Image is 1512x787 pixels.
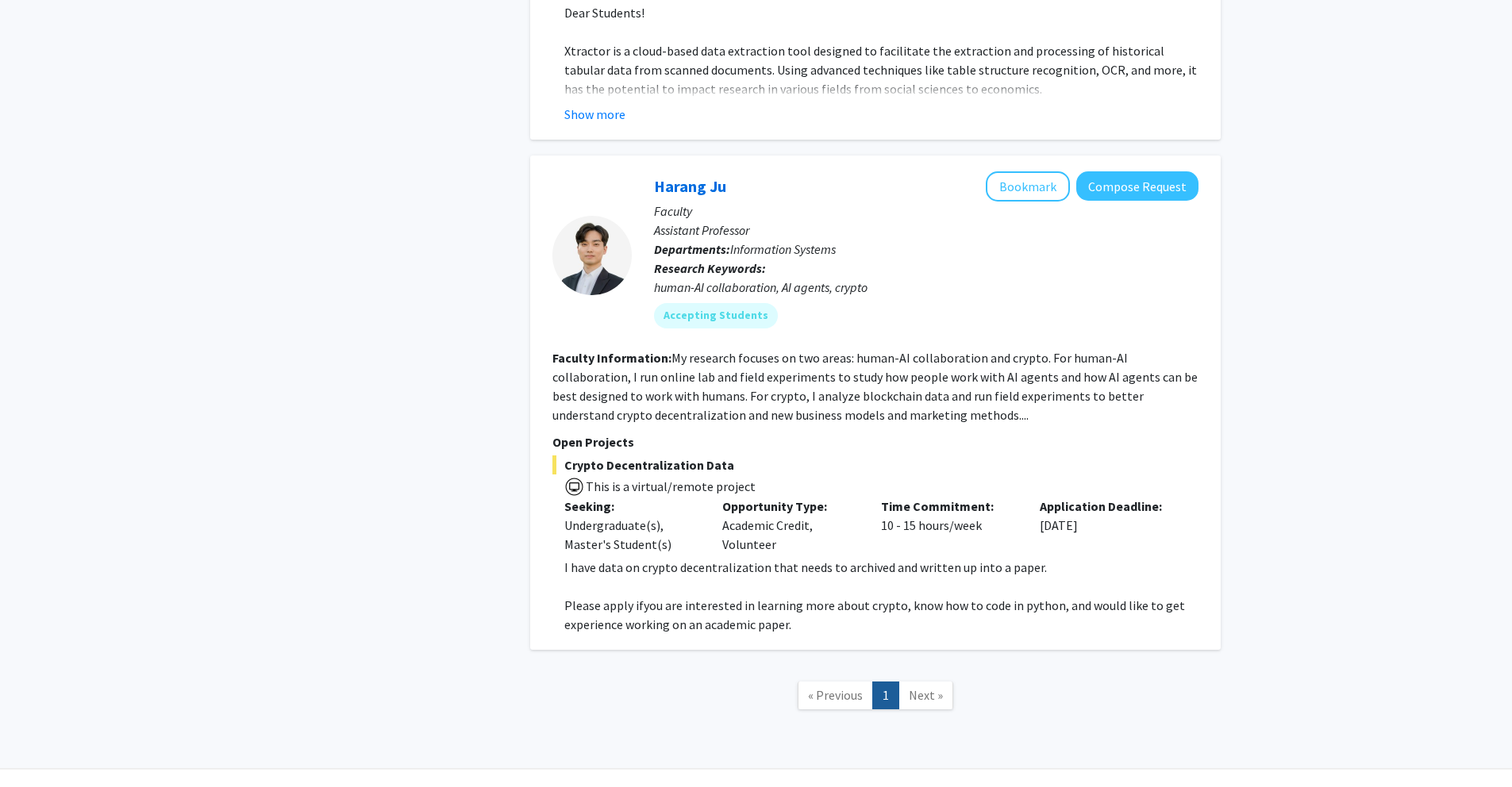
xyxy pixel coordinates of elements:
a: Harang Ju [654,176,726,196]
button: Show more [564,105,625,124]
span: This is a virtual/remote project [584,478,756,494]
b: Faculty Information: [552,350,671,366]
p: Time Commitment: [881,497,1016,516]
p: Application Deadline: [1040,497,1175,516]
button: Add Harang Ju to Bookmarks [986,171,1070,202]
b: Departments: [654,241,730,257]
span: you are interested in learning more about crypto, know how to code in python, and would like to g... [564,597,1185,632]
span: I have data on crypto decentralization that needs to archived and written up into a paper. [564,559,1047,575]
nav: Page navigation [530,666,1221,730]
div: Academic Credit, Volunteer [710,497,869,554]
span: Dear Students! [564,5,644,21]
span: Next » [909,687,943,703]
b: Research Keywords: [654,260,766,276]
a: Previous Page [798,681,873,709]
p: Opportunity Type: [722,497,857,516]
div: human-AI collaboration, AI agents, crypto [654,278,1198,297]
a: 1 [872,681,899,709]
p: Seeking: [564,497,699,516]
span: Information Systems [730,241,836,257]
div: Undergraduate(s), Master's Student(s) [564,516,699,554]
a: Next Page [898,681,953,709]
iframe: Chat [12,716,67,775]
p: Please apply if [564,596,1198,634]
div: 10 - 15 hours/week [869,497,1028,554]
span: « Previous [808,687,863,703]
p: Faculty [654,202,1198,221]
p: Assistant Professor [654,221,1198,240]
div: [DATE] [1028,497,1187,554]
mat-chip: Accepting Students [654,303,778,328]
button: Compose Request to Harang Ju [1076,171,1198,201]
fg-read-more: My research focuses on two areas: human-AI collaboration and crypto. For human-AI collaboration, ... [552,350,1198,423]
span: Xtractor is a cloud-based data extraction tool designed to facilitate the extraction and processi... [564,43,1197,97]
p: Open Projects [552,432,1198,451]
span: Crypto Decentralization Data [552,455,1198,474]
